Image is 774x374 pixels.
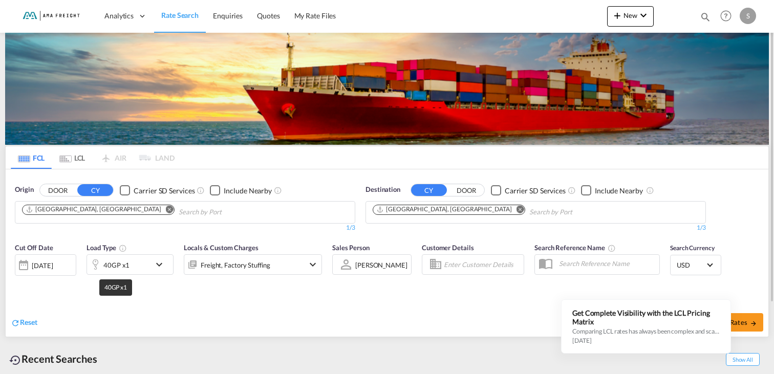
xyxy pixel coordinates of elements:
[376,205,513,214] div: Press delete to remove this chip.
[581,185,643,195] md-checkbox: Checkbox No Ink
[5,33,769,145] img: LCL+%26+FCL+BACKGROUND.png
[677,260,705,270] span: USD
[365,185,400,195] span: Destination
[11,317,37,328] div: icon-refreshReset
[26,205,163,214] div: Press delete to remove this chip.
[608,244,616,252] md-icon: Your search will be saved by the below given name
[120,185,195,195] md-checkbox: Checkbox No Ink
[15,254,76,276] div: [DATE]
[15,5,84,28] img: f843cad07f0a11efa29f0335918cc2fb.png
[646,186,654,194] md-icon: Unchecked: Ignores neighbouring ports when fetching rates.Checked : Includes neighbouring ports w...
[197,186,205,194] md-icon: Unchecked: Search for CY (Container Yard) services for all selected carriers.Checked : Search for...
[294,11,336,20] span: My Rate Files
[611,9,623,21] md-icon: icon-plus 400-fg
[26,205,161,214] div: Shanghai, CNSHA
[134,186,195,196] div: Carrier SD Services
[213,11,243,20] span: Enquiries
[153,258,170,271] md-icon: icon-chevron-down
[87,244,127,252] span: Load Type
[740,8,756,24] div: S
[274,186,282,194] md-icon: Unchecked: Ignores neighbouring ports when fetching rates.Checked : Includes neighbouring ports w...
[670,244,715,252] span: Search Currency
[103,258,130,272] div: 40GP x1
[568,186,576,194] md-icon: Unchecked: Search for CY (Container Yard) services for all selected carriers.Checked : Search for...
[179,204,276,221] input: Chips input.
[20,202,280,221] md-chips-wrap: Chips container. Use arrow keys to select chips.
[491,185,566,195] md-checkbox: Checkbox No Ink
[257,11,279,20] span: Quotes
[611,11,650,19] span: New
[201,258,270,272] div: Freight Factory Stuffing
[184,254,322,275] div: Freight Factory Stuffingicon-chevron-down
[534,244,616,252] span: Search Reference Name
[505,186,566,196] div: Carrier SD Services
[11,146,175,169] md-pagination-wrapper: Use the left and right arrow keys to navigate between tabs
[15,275,23,289] md-datepicker: Select
[676,257,716,272] md-select: Select Currency: $ USDUnited States Dollar
[20,318,37,326] span: Reset
[700,11,711,27] div: icon-magnify
[15,244,53,252] span: Cut Off Date
[161,11,199,19] span: Rate Search
[717,7,735,25] span: Help
[5,347,101,370] div: Recent Searches
[422,244,474,252] span: Customer Details
[365,224,706,232] div: 1/3
[717,7,740,26] div: Help
[119,244,127,252] md-icon: icon-information-outline
[6,169,768,337] div: OriginDOOR CY Checkbox No InkUnchecked: Search for CY (Container Yard) services for all selected ...
[376,205,511,214] div: Hamburg, DEHAM
[509,205,525,215] button: Remove
[104,283,127,291] span: 40GP x1
[708,318,757,326] span: Search Rates
[595,186,643,196] div: Include Nearby
[9,354,21,366] md-icon: icon-backup-restore
[750,320,757,327] md-icon: icon-arrow-right
[529,204,627,221] input: Chips input.
[15,224,355,232] div: 1/3
[700,11,711,23] md-icon: icon-magnify
[11,146,52,169] md-tab-item: FCL
[637,9,650,21] md-icon: icon-chevron-down
[554,256,659,271] input: Search Reference Name
[332,244,370,252] span: Sales Person
[354,257,408,272] md-select: Sales Person: Stefan Steffen
[448,184,484,196] button: DOOR
[607,6,654,27] button: icon-plus 400-fgNewicon-chevron-down
[307,258,319,271] md-icon: icon-chevron-down
[371,202,631,221] md-chips-wrap: Chips container. Use arrow keys to select chips.
[104,11,134,21] span: Analytics
[726,353,760,366] span: Show All
[210,185,272,195] md-checkbox: Checkbox No Ink
[444,257,521,272] input: Enter Customer Details
[184,244,259,252] span: Locals & Custom Charges
[40,184,76,196] button: DOOR
[77,184,113,196] button: CY
[87,254,174,275] div: 40GP x1icon-chevron-down
[159,205,174,215] button: Remove
[15,185,33,195] span: Origin
[355,261,407,269] div: [PERSON_NAME]
[32,261,53,270] div: [DATE]
[11,318,20,327] md-icon: icon-refresh
[224,186,272,196] div: Include Nearby
[52,146,93,169] md-tab-item: LCL
[411,184,447,196] button: CY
